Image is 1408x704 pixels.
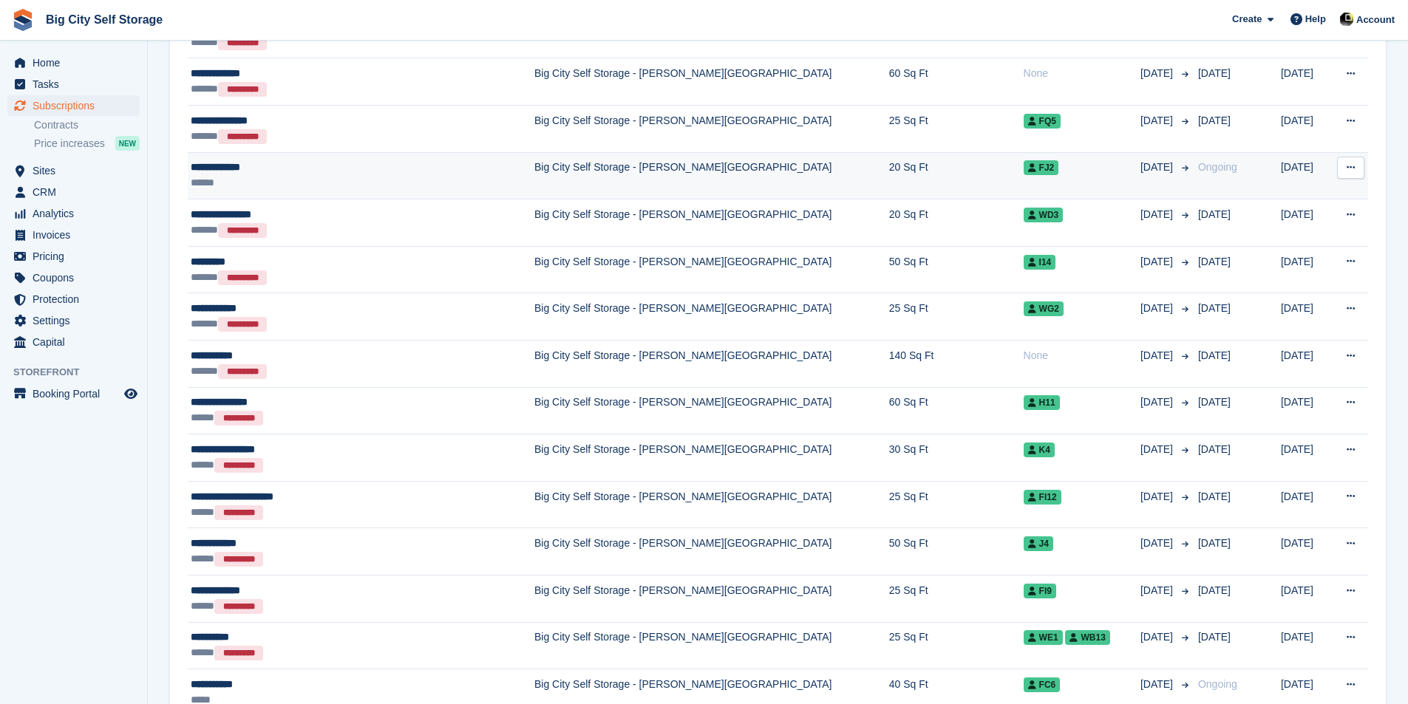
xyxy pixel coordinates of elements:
span: Analytics [33,203,121,224]
td: 30 Sq Ft [889,434,1024,482]
span: Price increases [34,137,105,151]
td: [DATE] [1281,434,1331,482]
span: [DATE] [1140,66,1176,81]
span: WD3 [1024,208,1064,222]
td: Big City Self Storage - [PERSON_NAME][GEOGRAPHIC_DATA] [534,387,889,434]
img: stora-icon-8386f47178a22dfd0bd8f6a31ec36ba5ce8667c1dd55bd0f319d3a0aa187defe.svg [12,9,34,31]
span: Storefront [13,365,147,380]
td: 25 Sq Ft [889,622,1024,669]
a: menu [7,383,140,404]
td: Big City Self Storage - [PERSON_NAME][GEOGRAPHIC_DATA] [534,152,889,199]
span: Ongoing [1198,161,1237,173]
td: 20 Sq Ft [889,199,1024,247]
td: Big City Self Storage - [PERSON_NAME][GEOGRAPHIC_DATA] [534,246,889,293]
span: I14 [1024,255,1056,270]
a: menu [7,203,140,224]
a: menu [7,225,140,245]
span: [DATE] [1140,301,1176,316]
img: Patrick Nevin [1339,12,1354,27]
td: [DATE] [1281,481,1331,528]
span: Invoices [33,225,121,245]
span: FQ5 [1024,114,1061,129]
span: H11 [1024,395,1060,410]
span: [DATE] [1198,67,1231,79]
span: WE1 [1024,630,1063,645]
div: None [1024,348,1140,363]
span: [DATE] [1198,537,1231,549]
span: Pricing [33,246,121,267]
span: Protection [33,289,121,310]
td: [DATE] [1281,528,1331,575]
td: Big City Self Storage - [PERSON_NAME][GEOGRAPHIC_DATA] [534,106,889,153]
span: [DATE] [1140,489,1176,505]
td: Big City Self Storage - [PERSON_NAME][GEOGRAPHIC_DATA] [534,575,889,623]
span: FC6 [1024,677,1061,692]
span: Capital [33,332,121,352]
td: Big City Self Storage - [PERSON_NAME][GEOGRAPHIC_DATA] [534,58,889,106]
span: [DATE] [1198,256,1231,267]
td: [DATE] [1281,575,1331,623]
span: J4 [1024,536,1053,551]
span: [DATE] [1140,583,1176,598]
span: Booking Portal [33,383,121,404]
td: Big City Self Storage - [PERSON_NAME][GEOGRAPHIC_DATA] [534,341,889,388]
td: Big City Self Storage - [PERSON_NAME][GEOGRAPHIC_DATA] [534,528,889,575]
a: menu [7,332,140,352]
td: 25 Sq Ft [889,575,1024,623]
td: 50 Sq Ft [889,246,1024,293]
span: K4 [1024,442,1055,457]
td: Big City Self Storage - [PERSON_NAME][GEOGRAPHIC_DATA] [534,622,889,669]
span: [DATE] [1140,160,1176,175]
a: menu [7,160,140,181]
a: Price increases NEW [34,135,140,151]
span: [DATE] [1140,348,1176,363]
span: FI12 [1024,490,1061,505]
td: Big City Self Storage - [PERSON_NAME][GEOGRAPHIC_DATA] [534,434,889,482]
a: menu [7,246,140,267]
td: 25 Sq Ft [889,481,1024,528]
td: 60 Sq Ft [889,387,1024,434]
td: [DATE] [1281,152,1331,199]
a: menu [7,95,140,116]
span: Create [1232,12,1262,27]
a: menu [7,52,140,73]
span: [DATE] [1198,443,1231,455]
td: [DATE] [1281,246,1331,293]
div: None [1024,66,1140,81]
td: [DATE] [1281,622,1331,669]
div: NEW [115,136,140,151]
span: Settings [33,310,121,331]
td: [DATE] [1281,387,1331,434]
span: Ongoing [1198,678,1237,690]
a: menu [7,310,140,331]
td: 20 Sq Ft [889,152,1024,199]
span: Home [33,52,121,73]
span: [DATE] [1140,442,1176,457]
span: Help [1305,12,1326,27]
span: FI9 [1024,584,1056,598]
a: menu [7,289,140,310]
span: [DATE] [1198,302,1231,314]
td: 50 Sq Ft [889,528,1024,575]
td: 60 Sq Ft [889,58,1024,106]
td: 140 Sq Ft [889,341,1024,388]
span: WB13 [1065,630,1109,645]
span: [DATE] [1140,254,1176,270]
a: menu [7,182,140,202]
td: Big City Self Storage - [PERSON_NAME][GEOGRAPHIC_DATA] [534,199,889,247]
span: [DATE] [1140,394,1176,410]
td: [DATE] [1281,106,1331,153]
td: [DATE] [1281,293,1331,341]
span: [DATE] [1140,113,1176,129]
td: 25 Sq Ft [889,106,1024,153]
span: [DATE] [1198,491,1231,502]
td: 25 Sq Ft [889,293,1024,341]
td: Big City Self Storage - [PERSON_NAME][GEOGRAPHIC_DATA] [534,293,889,341]
span: CRM [33,182,121,202]
a: menu [7,74,140,95]
a: Big City Self Storage [40,7,169,32]
span: [DATE] [1198,208,1231,220]
span: [DATE] [1140,629,1176,645]
td: Big City Self Storage - [PERSON_NAME][GEOGRAPHIC_DATA] [534,481,889,528]
td: [DATE] [1281,341,1331,388]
